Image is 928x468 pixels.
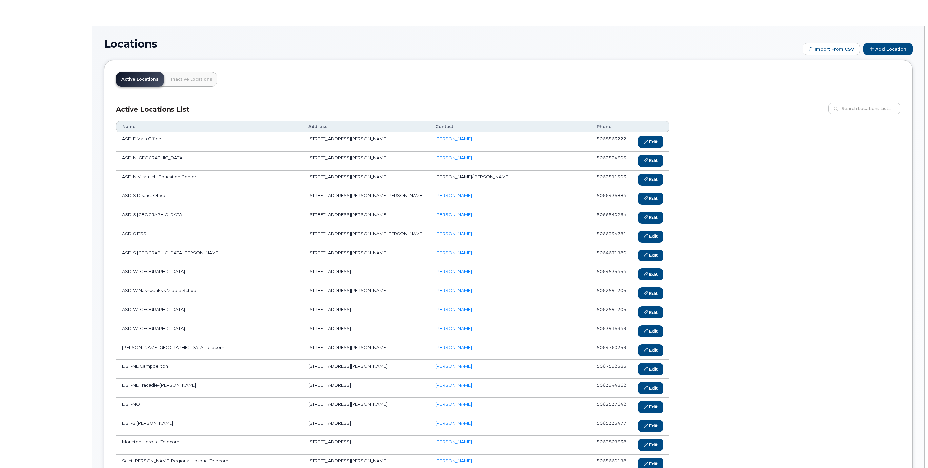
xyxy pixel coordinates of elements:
[302,322,430,341] td: [STREET_ADDRESS]
[116,189,302,208] td: ASD-S District Office
[302,152,430,171] td: [STREET_ADDRESS][PERSON_NAME]
[591,360,632,379] td: 5067592383
[302,189,430,208] td: [STREET_ADDRESS][PERSON_NAME][PERSON_NAME]
[638,401,663,413] a: Edit
[116,72,164,87] a: Active Locations
[591,171,632,190] td: 5062511503
[302,303,430,322] td: [STREET_ADDRESS]
[591,436,632,455] td: 5063809638
[803,43,860,55] form: Import From CSV
[116,132,302,152] td: ASD-E Main Office
[116,246,302,265] td: ASD-S [GEOGRAPHIC_DATA][PERSON_NAME]
[591,322,632,341] td: 5063916349
[638,268,663,280] a: Edit
[116,208,302,227] td: ASD-S [GEOGRAPHIC_DATA]
[430,171,591,190] td: [PERSON_NAME]/[PERSON_NAME]
[116,379,302,398] td: DSF-NE Tracadie-[PERSON_NAME]
[591,284,632,303] td: 5062591205
[638,155,663,167] a: Edit
[302,171,430,190] td: [STREET_ADDRESS][PERSON_NAME]
[435,212,472,217] a: [PERSON_NAME]
[435,136,472,141] a: [PERSON_NAME]
[116,417,302,436] td: DSF-S [PERSON_NAME]
[104,38,799,50] h1: Locations
[638,344,663,356] a: Edit
[638,325,663,337] a: Edit
[638,306,663,318] a: Edit
[302,398,430,417] td: [STREET_ADDRESS][PERSON_NAME]
[302,208,430,227] td: [STREET_ADDRESS][PERSON_NAME]
[638,382,663,394] a: Edit
[591,398,632,417] td: 5062537642
[638,193,663,205] a: Edit
[591,152,632,171] td: 5062524605
[116,121,302,132] th: Name
[863,43,913,55] a: Add Location
[591,227,632,246] td: 5066394781
[828,103,900,114] input: Search Locations List...
[435,382,472,388] a: [PERSON_NAME]
[116,104,189,114] h3: Active Locations List
[591,208,632,227] td: 5066540264
[591,417,632,436] td: 5065333477
[591,132,632,152] td: 5068563222
[638,250,663,262] a: Edit
[435,439,472,444] a: [PERSON_NAME]
[116,360,302,379] td: DSF-NE Campbellton
[116,171,302,190] td: ASD-N Miramichi Education Center
[116,152,302,171] td: ASD-N [GEOGRAPHIC_DATA]
[302,341,430,360] td: [STREET_ADDRESS][PERSON_NAME]
[435,458,472,463] a: [PERSON_NAME]
[435,326,472,331] a: [PERSON_NAME]
[638,231,663,243] a: Edit
[116,398,302,417] td: DSF-NO
[435,420,472,426] a: [PERSON_NAME]
[638,420,663,432] a: Edit
[435,307,472,312] a: [PERSON_NAME]
[116,436,302,455] td: Moncton Hospital Telecom
[591,189,632,208] td: 5066436884
[435,288,472,293] a: [PERSON_NAME]
[435,363,472,369] a: [PERSON_NAME]
[638,212,663,224] a: Edit
[591,246,632,265] td: 5064671980
[638,287,663,299] a: Edit
[302,265,430,284] td: [STREET_ADDRESS]
[591,341,632,360] td: 5064760259
[638,439,663,451] a: Edit
[116,265,302,284] td: ASD-W [GEOGRAPHIC_DATA]
[302,379,430,398] td: [STREET_ADDRESS]
[638,136,663,148] a: Edit
[591,121,632,132] th: Phone
[116,303,302,322] td: ASD-W [GEOGRAPHIC_DATA]
[435,155,472,160] a: [PERSON_NAME]
[302,121,430,132] th: Address
[435,193,472,198] a: [PERSON_NAME]
[302,284,430,303] td: [STREET_ADDRESS][PERSON_NAME]
[435,250,472,255] a: [PERSON_NAME]
[638,174,663,186] a: Edit
[116,227,302,246] td: ASD-S ITSS
[116,322,302,341] td: ASD-W [GEOGRAPHIC_DATA]
[302,227,430,246] td: [STREET_ADDRESS][PERSON_NAME][PERSON_NAME]
[435,231,472,236] a: [PERSON_NAME]
[302,132,430,152] td: [STREET_ADDRESS][PERSON_NAME]
[302,417,430,436] td: [STREET_ADDRESS]
[591,265,632,284] td: 5064535454
[302,436,430,455] td: [STREET_ADDRESS]
[638,363,663,375] a: Edit
[302,360,430,379] td: [STREET_ADDRESS][PERSON_NAME]
[435,345,472,350] a: [PERSON_NAME]
[591,379,632,398] td: 5063944862
[302,246,430,265] td: [STREET_ADDRESS][PERSON_NAME]
[430,121,591,132] th: Contact
[435,401,472,407] a: [PERSON_NAME]
[116,341,302,360] td: [PERSON_NAME][GEOGRAPHIC_DATA] Telecom
[116,284,302,303] td: ASD-W Nashwaaksis Middle School
[435,269,472,274] a: [PERSON_NAME]
[591,303,632,322] td: 5062591205
[166,72,217,87] a: Inactive Locations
